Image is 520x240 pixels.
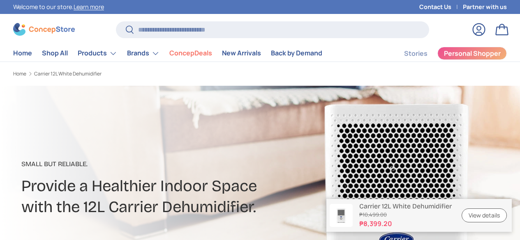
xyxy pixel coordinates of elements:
[271,45,322,61] a: Back by Demand
[359,202,452,210] p: Carrier 12L White Dehumidifier
[78,45,117,62] a: Products
[330,204,353,227] img: carrier-dehumidifier-12-liter-full-view-concepstore
[73,45,122,62] summary: Products
[13,23,75,36] img: ConcepStore
[419,2,463,11] a: Contact Us
[127,45,159,62] a: Brands
[437,47,507,60] a: Personal Shopper
[21,159,337,169] p: Small But Reliable.
[13,71,26,76] a: Home
[13,2,104,11] p: Welcome to our store.
[444,50,501,57] span: Personal Shopper
[21,176,337,217] h2: Provide a Healthier Indoor Space with the 12L Carrier Dehumidifier.
[463,2,507,11] a: Partner with us
[462,208,507,223] a: View details
[359,211,452,219] s: ₱10,499.00
[74,3,104,11] a: Learn more
[169,45,212,61] a: ConcepDeals
[404,46,428,62] a: Stories
[13,45,32,61] a: Home
[13,70,275,78] nav: Breadcrumbs
[42,45,68,61] a: Shop All
[122,45,164,62] summary: Brands
[222,45,261,61] a: New Arrivals
[13,45,322,62] nav: Primary
[34,71,102,76] a: Carrier 12L White Dehumidifier
[384,45,507,62] nav: Secondary
[359,219,452,229] strong: ₱8,399.20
